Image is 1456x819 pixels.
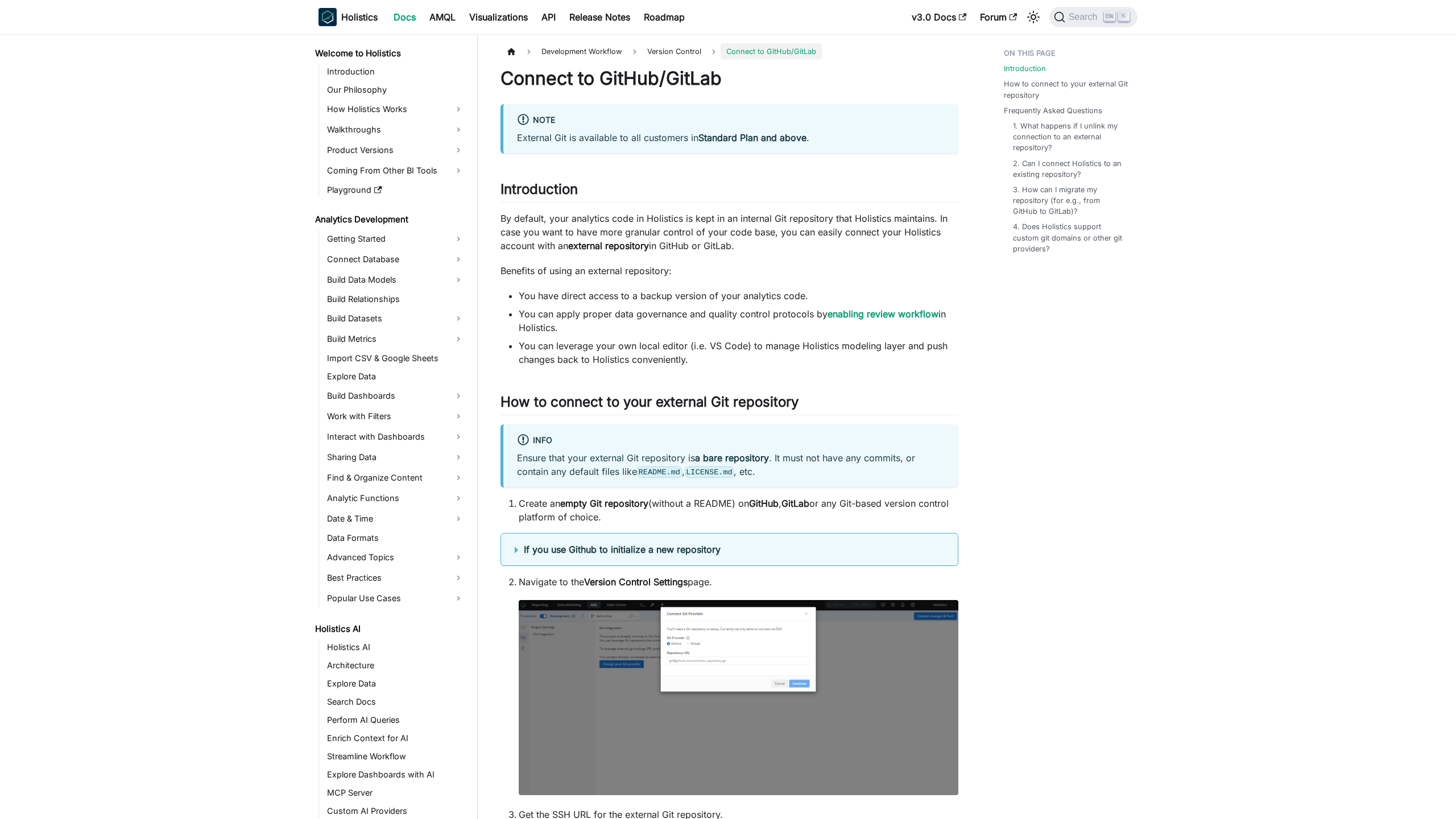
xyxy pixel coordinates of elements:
a: Streamline Workflow [324,748,468,764]
kbd: K [1118,11,1130,22]
strong: GitHub [749,498,779,509]
a: Work with Filters [324,407,468,425]
p: Benefits of using an external repository: [500,264,958,278]
a: Getting Started [324,230,468,248]
a: Custom AI Providers [324,803,468,819]
a: 2. Can I connect Holistics to an existing repository? [1013,158,1126,180]
a: Walkthroughs [324,121,468,139]
a: Welcome to Holistics [312,45,468,61]
a: Search Docs [324,694,468,710]
a: 1. What happens if I unlink my connection to an external repository? [1013,121,1126,154]
a: Playground [324,182,468,198]
a: Coming From Other BI Tools [324,162,468,180]
a: Home page [500,43,522,60]
strong: a bare repository [695,452,769,464]
a: Sharing Data [324,448,468,466]
span: Version Control [642,43,707,60]
a: Best Practices [324,569,468,587]
a: Enrich Context for AI [324,730,468,746]
p: External Git is available to all customers in . [517,131,945,144]
li: You can leverage your own local editor (i.e. VS Code) to manage Holistics modeling layer and push... [519,339,958,366]
strong: Standard Plan and above [698,132,806,143]
a: HolisticsHolistics [318,8,378,26]
li: Create an (without a README) on , or any Git-based version control platform of choice. [519,497,958,524]
strong: empty Git repository [560,498,648,509]
a: Docs [387,8,423,26]
a: Architecture [324,657,468,673]
a: Release Notes [562,8,637,26]
a: Interact with Dashboards [324,428,468,446]
a: Holistics AI [324,639,468,655]
strong: Version Control Settings [584,576,688,588]
a: API [535,8,562,26]
a: Build Data Models [324,271,468,289]
a: Perform AI Queries [324,712,468,728]
li: You can apply proper data governance and quality control protocols by in Holistics. [519,307,958,334]
b: Holistics [341,10,378,24]
nav: Docs sidebar [307,34,478,819]
p: Ensure that your external Git repository is . It must not have any commits, or contain any defaul... [517,451,945,478]
code: LICENSE.md [685,466,734,478]
a: Build Metrics [324,330,468,348]
a: Explore Dashboards with AI [324,767,468,783]
a: Product Versions [324,141,468,159]
span: Search [1065,12,1105,22]
code: README.md [637,466,682,478]
a: Visualizations [462,8,535,26]
a: enabling review workflow [828,308,938,320]
button: Switch between dark and light mode (currently light mode) [1024,8,1043,26]
a: Frequently Asked Questions [1004,105,1102,116]
a: Introduction [324,64,468,80]
p: By default, your analytics code in Holistics is kept in an internal Git repository that Holistics... [500,212,958,253]
strong: GitLab [781,498,809,509]
b: If you use Github to initialize a new repository [524,544,721,555]
a: Forum [973,8,1024,26]
a: 3. How can I migrate my repository (for e.g., from GitHub to GitLab)? [1013,184,1126,217]
a: Explore Data [324,676,468,692]
p: Navigate to the page. [519,575,958,589]
a: Popular Use Cases [324,589,468,607]
summary: If you use Github to initialize a new repository [515,543,944,556]
div: Note [517,113,945,128]
a: v3.0 Docs [905,8,973,26]
h2: Introduction [500,181,958,202]
div: info [517,433,945,448]
img: Holistics [318,8,337,26]
a: 4. Does Holistics support custom git domains or other git providers? [1013,221,1126,254]
a: AMQL [423,8,462,26]
a: Date & Time [324,510,468,528]
a: Introduction [1004,63,1046,74]
a: Explore Data [324,369,468,384]
a: Data Formats [324,530,468,546]
a: MCP Server [324,785,468,801]
nav: Breadcrumbs [500,43,958,60]
a: Our Philosophy [324,82,468,98]
a: Build Relationships [324,291,468,307]
a: Analytic Functions [324,489,468,507]
a: Holistics AI [312,621,468,637]
a: How Holistics Works [324,100,468,118]
a: Build Dashboards [324,387,468,405]
a: Connect Database [324,250,468,268]
a: Roadmap [637,8,692,26]
h2: How to connect to your external Git repository [500,394,958,415]
a: Advanced Topics [324,548,468,566]
h1: Connect to GitHub/GitLab [500,67,958,90]
a: Build Datasets [324,309,468,328]
a: Find & Organize Content [324,469,468,487]
strong: external repository [568,240,649,251]
span: Connect to GitHub/GitLab [721,43,822,60]
a: How to connect to your external Git repository [1004,78,1131,100]
a: Analytics Development [312,212,468,227]
li: You have direct access to a backup version of your analytics code. [519,289,958,303]
a: Import CSV & Google Sheets [324,350,468,366]
span: Development Workflow [536,43,627,60]
button: Search (Ctrl+K) [1049,7,1137,27]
